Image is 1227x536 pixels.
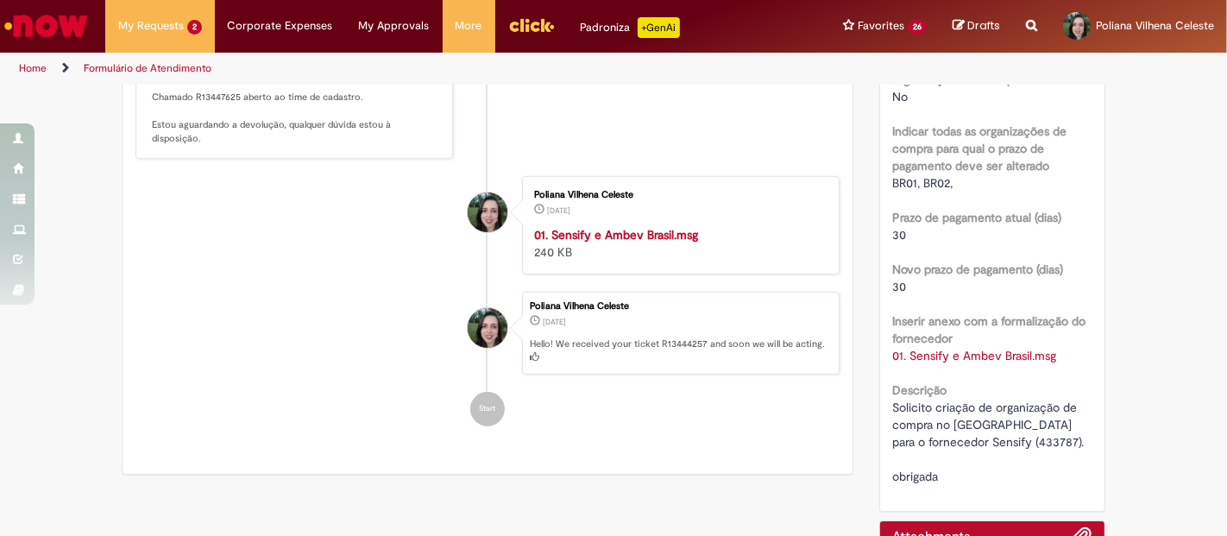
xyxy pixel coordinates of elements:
p: Bom dia, Poliana! Tudo bem? Chamado R13447625 aberto ao time de cadastro. Estou aguardando a devo... [152,50,439,145]
ul: Page breadcrumbs [13,53,805,85]
span: [DATE] [543,317,566,327]
a: Home [19,61,47,75]
time: 25/08/2025 13:27:30 [547,205,570,216]
div: Poliana Vilhena Celeste [468,308,507,348]
b: Indicar todas as organizações de compra para qual o prazo de pagamento deve ser alterado [893,123,1067,173]
span: My Approvals [359,17,430,35]
span: No [893,89,909,104]
a: Formulário de Atendimento [84,61,211,75]
span: [DATE] [547,205,570,216]
span: BR01, BR02, [893,175,953,191]
span: Solicito criação de organização de compra no [GEOGRAPHIC_DATA] para o fornecedor Sensify (433787)... [893,400,1085,484]
b: Será realizado a alteração do prazo de pagamento para todas as organizações de compra? [893,37,1079,87]
li: Poliana Vilhena Celeste [135,292,840,375]
span: Favorites [858,17,904,35]
img: ServiceNow [2,9,91,43]
div: 240 KB [534,226,821,261]
b: Prazo de pagamento atual (dias) [893,210,1062,225]
div: Poliana Vilhena Celeste [530,301,830,312]
div: Padroniza [581,17,680,38]
img: click_logo_yellow_360x200.png [508,12,555,38]
a: Drafts [953,18,1000,35]
p: Hello! We received your ticket R13444257 and soon we will be acting. [530,337,830,364]
div: Poliana Vilhena Celeste [534,190,821,200]
span: 30 [893,227,907,243]
span: 26 [908,20,927,35]
time: 25/08/2025 13:30:12 [543,317,566,327]
p: +GenAi [638,17,680,38]
span: My Requests [118,17,184,35]
a: Download 01. Sensify e Ambev Brasil.msg [893,348,1057,363]
span: More [456,17,482,35]
span: Poliana Vilhena Celeste [1096,18,1214,33]
span: 30 [893,279,907,294]
b: Inserir anexo com a formalização do fornecedor [893,313,1086,346]
b: Descrição [893,382,947,398]
span: Corporate Expenses [228,17,333,35]
b: Novo prazo de pagamento (dias) [893,262,1064,277]
div: Poliana Vilhena Celeste [468,192,507,232]
a: 01. Sensify e Ambev Brasil.msg [534,227,698,243]
span: Drafts [967,17,1000,34]
span: 2 [187,20,202,35]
